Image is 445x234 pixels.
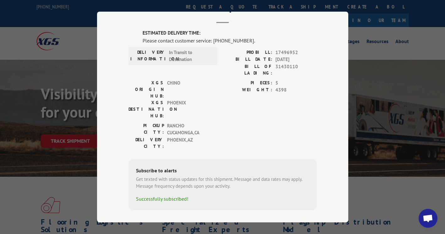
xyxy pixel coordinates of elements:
div: Subscribe to alerts [136,167,309,176]
label: ESTIMATED DELIVERY TIME: [143,30,317,37]
label: PICKUP CITY: [128,122,164,136]
label: BILL OF LADING: [223,63,272,76]
label: BILL DATE: [223,56,272,63]
div: Successfully subscribed! [136,195,309,203]
span: 17496952 [275,49,317,56]
div: Please contact customer service: [PHONE_NUMBER]. [143,37,317,44]
span: PHOENIX [167,99,209,119]
label: PIECES: [223,80,272,87]
label: DELIVERY INFORMATION: [130,49,166,63]
label: PROBILL: [223,49,272,56]
a: Open chat [419,209,437,228]
span: In Transit to Destination [169,49,211,63]
label: XGS ORIGIN HUB: [128,80,164,99]
span: 31430110 [275,63,317,76]
label: DELIVERY CITY: [128,136,164,150]
span: RANCHO CUCAMONGA , CA [167,122,209,136]
span: PHOENIX , AZ [167,136,209,150]
span: CHINO [167,80,209,99]
span: 4398 [275,86,317,94]
label: XGS DESTINATION HUB: [128,99,164,119]
div: Get texted with status updates for this shipment. Message and data rates may apply. Message frequ... [136,176,309,190]
label: WEIGHT: [223,86,272,94]
span: [DATE] [275,56,317,63]
span: 5 [275,80,317,87]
